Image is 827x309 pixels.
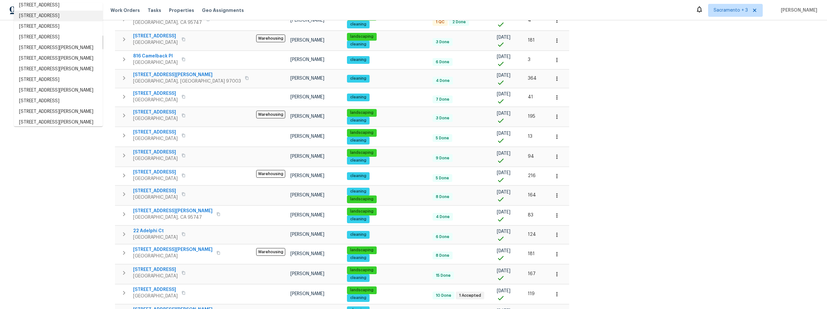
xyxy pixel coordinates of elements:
[433,214,452,220] span: 4 Done
[290,76,324,81] span: [PERSON_NAME]
[348,232,369,237] span: cleaning
[528,76,537,81] span: 364
[110,7,140,14] span: Work Orders
[528,272,536,276] span: 167
[148,8,161,13] span: Tasks
[14,32,103,43] li: [STREET_ADDRESS]
[497,171,510,175] span: [DATE]
[133,214,213,221] span: [GEOGRAPHIC_DATA], CA 95747
[497,210,510,214] span: [DATE]
[133,39,178,46] span: [GEOGRAPHIC_DATA]
[433,115,452,121] span: 3 Done
[133,286,178,293] span: [STREET_ADDRESS]
[433,175,452,181] span: 5 Done
[290,38,324,43] span: [PERSON_NAME]
[290,272,324,276] span: [PERSON_NAME]
[348,287,376,293] span: landscaping
[14,53,103,64] li: [STREET_ADDRESS][PERSON_NAME]
[528,57,530,62] span: 3
[433,273,453,278] span: 15 Done
[348,118,369,123] span: cleaning
[169,7,194,14] span: Properties
[133,109,178,115] span: [STREET_ADDRESS]
[14,11,103,21] li: [STREET_ADDRESS]
[290,154,324,159] span: [PERSON_NAME]
[528,213,533,217] span: 83
[133,97,178,103] span: [GEOGRAPHIC_DATA]
[528,95,533,99] span: 41
[290,95,324,99] span: [PERSON_NAME]
[528,114,535,119] span: 195
[528,18,531,23] span: 4
[497,92,510,96] span: [DATE]
[14,96,103,106] li: [STREET_ADDRESS]
[497,55,510,59] span: [DATE]
[133,208,213,214] span: [STREET_ADDRESS][PERSON_NAME]
[290,252,324,256] span: [PERSON_NAME]
[133,228,178,234] span: 22 Adelphi Ct
[348,130,376,135] span: landscaping
[433,59,452,65] span: 6 Done
[133,253,213,259] span: [GEOGRAPHIC_DATA]
[290,114,324,119] span: [PERSON_NAME]
[348,267,376,273] span: landscaping
[348,255,369,261] span: cleaning
[256,170,285,178] span: Warehousing
[290,213,324,217] span: [PERSON_NAME]
[256,111,285,118] span: Warehousing
[290,174,324,178] span: [PERSON_NAME]
[290,232,324,237] span: [PERSON_NAME]
[290,18,324,23] span: [PERSON_NAME]
[497,73,510,78] span: [DATE]
[348,216,369,222] span: cleaning
[528,154,534,159] span: 94
[290,134,324,139] span: [PERSON_NAME]
[133,135,178,142] span: [GEOGRAPHIC_DATA]
[348,275,369,281] span: cleaning
[14,117,103,128] li: [STREET_ADDRESS][PERSON_NAME]
[348,34,376,39] span: landscaping
[497,111,510,116] span: [DATE]
[133,59,178,66] span: [GEOGRAPHIC_DATA]
[528,134,532,139] span: 13
[133,194,178,201] span: [GEOGRAPHIC_DATA]
[497,249,510,253] span: [DATE]
[348,196,376,202] span: landscaping
[433,97,452,102] span: 7 Done
[433,39,452,45] span: 3 Done
[456,293,484,298] span: 1 Accepted
[433,155,452,161] span: 9 Done
[256,248,285,256] span: Warehousing
[133,78,241,85] span: [GEOGRAPHIC_DATA], [GEOGRAPHIC_DATA] 97003
[348,138,369,143] span: cleaning
[433,293,454,298] span: 10 Done
[433,234,452,240] span: 6 Done
[497,151,510,156] span: [DATE]
[14,21,103,32] li: [STREET_ADDRESS]
[133,246,213,253] span: [STREET_ADDRESS][PERSON_NAME]
[433,135,452,141] span: 5 Done
[133,33,178,39] span: [STREET_ADDRESS]
[348,76,369,81] span: cleaning
[348,57,369,63] span: cleaning
[14,64,103,75] li: [STREET_ADDRESS][PERSON_NAME]
[450,19,468,25] span: 2 Done
[133,234,178,241] span: [GEOGRAPHIC_DATA]
[14,43,103,53] li: [STREET_ADDRESS][PERSON_NAME]
[133,149,178,155] span: [STREET_ADDRESS]
[348,295,369,301] span: cleaning
[133,90,178,97] span: [STREET_ADDRESS]
[714,7,748,14] span: Sacramento + 3
[133,129,178,135] span: [STREET_ADDRESS]
[497,131,510,136] span: [DATE]
[497,35,510,40] span: [DATE]
[433,78,452,84] span: 4 Done
[290,292,324,296] span: [PERSON_NAME]
[433,19,447,25] span: 1 QC
[528,292,535,296] span: 119
[348,173,369,179] span: cleaning
[348,95,369,100] span: cleaning
[348,158,369,163] span: cleaning
[133,155,178,162] span: [GEOGRAPHIC_DATA]
[528,193,536,197] span: 164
